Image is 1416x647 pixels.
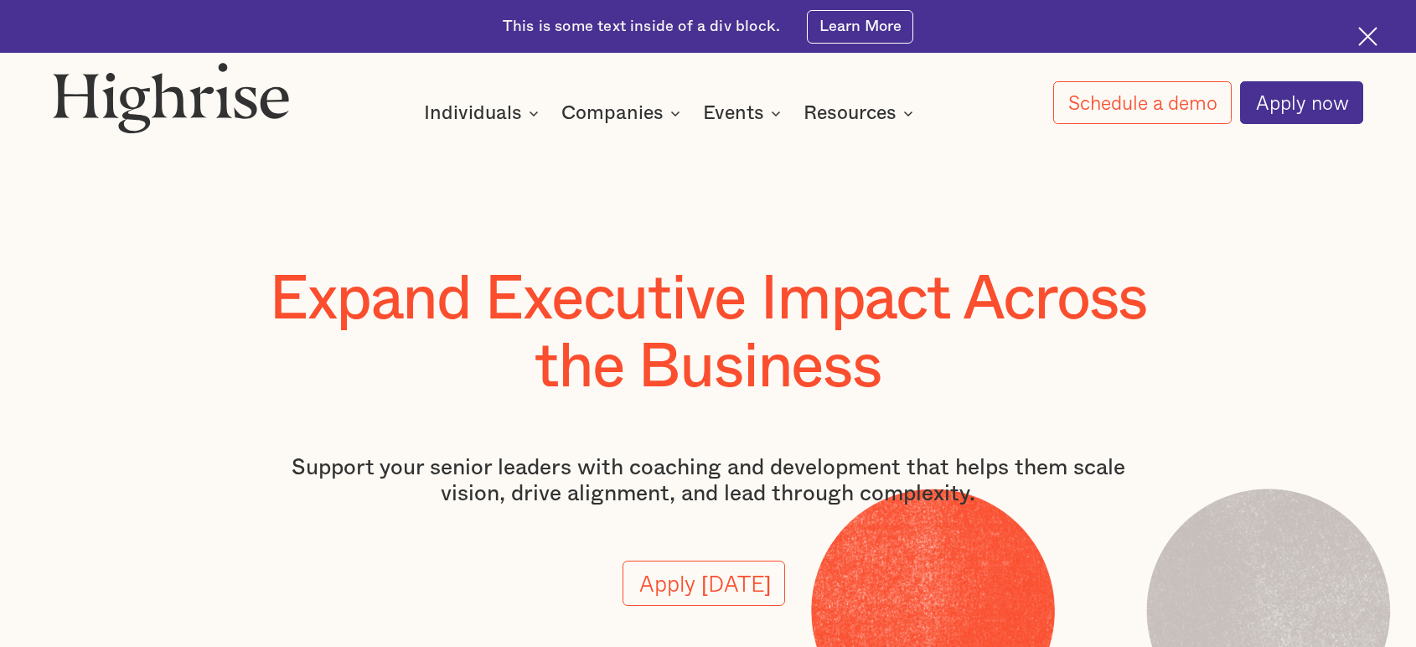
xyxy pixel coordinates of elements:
[703,103,764,123] div: Events
[804,103,897,123] div: Resources
[703,103,786,123] div: Events
[561,103,664,123] div: Companies
[561,103,685,123] div: Companies
[503,16,780,37] div: This is some text inside of a div block.
[424,103,544,123] div: Individuals
[804,103,918,123] div: Resources
[1240,81,1362,125] a: Apply now
[424,103,522,123] div: Individuals
[807,10,913,44] a: Learn More
[263,266,1154,402] h1: Expand Executive Impact Across the Business
[263,455,1154,507] p: Support your senior leaders with coaching and development that helps them scale vision, drive ali...
[1053,81,1232,124] a: Schedule a demo
[623,561,785,607] a: Apply [DATE]
[53,62,290,133] img: Highrise logo
[1358,27,1377,46] img: Cross icon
